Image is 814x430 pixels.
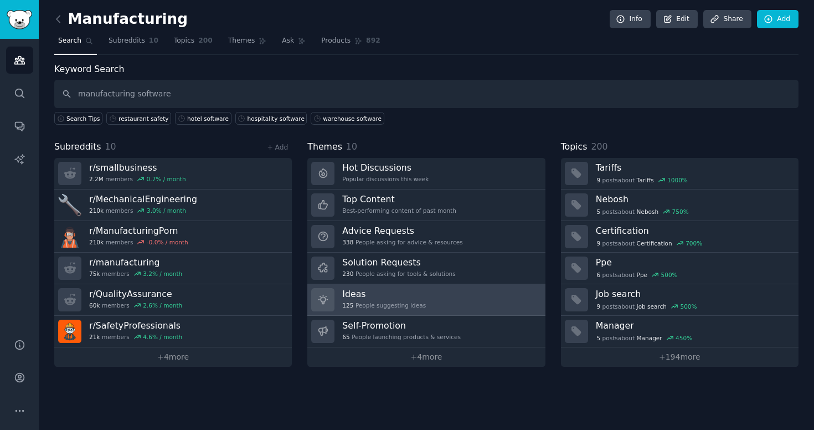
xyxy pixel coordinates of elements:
span: Themes [228,36,255,46]
span: 2.2M [89,175,104,183]
a: hotel software [175,112,231,125]
div: People launching products & services [342,333,461,341]
span: 200 [198,36,213,46]
a: Subreddits10 [105,32,162,55]
h3: Manager [596,320,791,331]
div: 3.0 % / month [147,207,186,214]
a: Search [54,32,97,55]
h2: Manufacturing [54,11,188,28]
span: 200 [591,141,607,152]
a: +4more [307,347,545,367]
div: post s about [596,301,698,311]
div: post s about [596,238,703,248]
a: Edit [656,10,698,29]
input: Keyword search in audience [54,80,798,108]
a: Job search9postsaboutJob search500% [561,284,798,316]
div: 4.6 % / month [143,333,182,341]
div: People suggesting ideas [342,301,426,309]
h3: r/ QualityAssurance [89,288,182,300]
div: post s about [596,270,679,280]
span: Topics [561,140,588,154]
span: 6 [596,271,600,279]
h3: Top Content [342,193,456,205]
a: r/MechanicalEngineering210kmembers3.0% / month [54,190,292,221]
span: Certification [637,239,672,247]
h3: Solution Requests [342,257,455,268]
span: Subreddits [109,36,145,46]
span: Search Tips [66,115,100,122]
div: members [89,333,182,341]
div: 1000 % [667,176,688,184]
div: post s about [596,175,689,185]
span: Tariffs [637,176,654,184]
span: 9 [596,239,600,247]
a: r/QualityAssurance60kmembers2.6% / month [54,284,292,316]
span: Subreddits [54,140,101,154]
div: post s about [596,207,690,217]
span: Job search [637,303,667,310]
span: Ppe [637,271,647,279]
div: 3.2 % / month [143,270,182,278]
div: hotel software [187,115,229,122]
span: Nebosh [637,208,659,216]
span: 210k [89,207,104,214]
h3: Hot Discussions [342,162,429,173]
div: People asking for advice & resources [342,238,462,246]
span: 338 [342,238,353,246]
div: hospitality software [248,115,305,122]
a: Info [610,10,651,29]
span: 9 [596,303,600,310]
a: Themes [224,32,271,55]
a: restaurant safety [106,112,171,125]
div: 450 % [676,334,692,342]
span: 210k [89,238,104,246]
a: Add [757,10,798,29]
div: 500 % [661,271,678,279]
a: Ideas125People suggesting ideas [307,284,545,316]
h3: Certification [596,225,791,237]
span: Search [58,36,81,46]
img: SafetyProfessionals [58,320,81,343]
a: Advice Requests338People asking for advice & resources [307,221,545,253]
a: + Add [267,144,288,151]
a: Self-Promotion65People launching products & services [307,316,545,347]
img: GummySearch logo [7,10,32,29]
a: Hot DiscussionsPopular discussions this week [307,158,545,190]
div: People asking for tools & solutions [342,270,455,278]
div: members [89,207,197,214]
span: 10 [105,141,116,152]
span: 5 [596,208,600,216]
a: hospitality software [235,112,307,125]
h3: Ppe [596,257,791,268]
div: 0.7 % / month [147,175,186,183]
a: Top ContentBest-performing content of past month [307,190,545,221]
div: members [89,270,182,278]
button: Search Tips [54,112,102,125]
a: Topics200 [170,32,217,55]
span: 892 [366,36,380,46]
div: 500 % [680,303,697,310]
div: post s about [596,333,693,343]
span: 125 [342,301,353,309]
div: members [89,301,182,309]
div: members [89,238,188,246]
div: 700 % [686,239,702,247]
a: +4more [54,347,292,367]
img: MechanicalEngineering [58,193,81,217]
a: Ask [278,32,310,55]
span: Topics [174,36,194,46]
div: Best-performing content of past month [342,207,456,214]
h3: Tariffs [596,162,791,173]
h3: r/ MechanicalEngineering [89,193,197,205]
span: 10 [346,141,357,152]
span: 9 [596,176,600,184]
h3: r/ ManufacturingPorn [89,225,188,237]
a: +194more [561,347,798,367]
a: Solution Requests230People asking for tools & solutions [307,253,545,284]
span: 60k [89,301,100,309]
span: Manager [637,334,662,342]
span: Ask [282,36,294,46]
h3: r/ SafetyProfessionals [89,320,182,331]
a: warehouse software [311,112,384,125]
a: r/smallbusiness2.2Mmembers0.7% / month [54,158,292,190]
